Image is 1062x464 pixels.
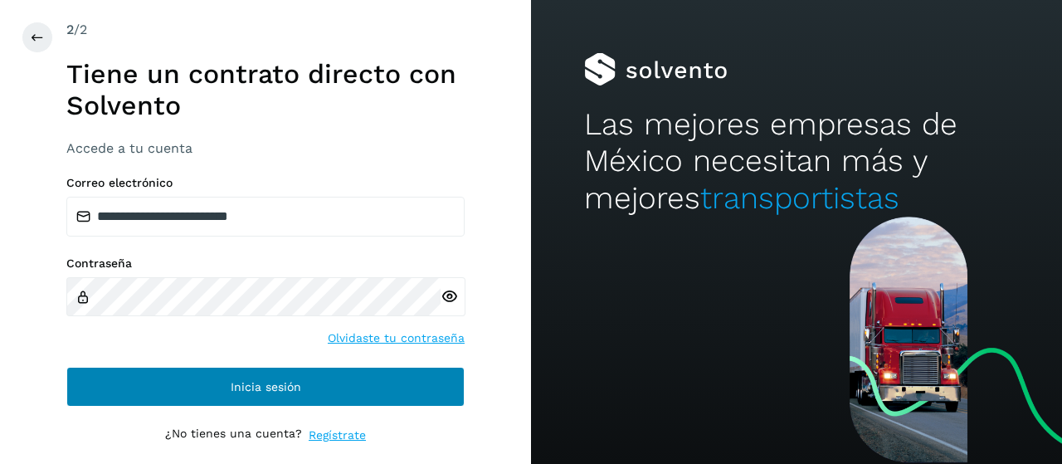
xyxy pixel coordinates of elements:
[231,381,301,393] span: Inicia sesión
[309,427,366,444] a: Regístrate
[66,176,465,190] label: Correo electrónico
[165,427,302,444] p: ¿No tienes una cuenta?
[584,106,1009,217] h2: Las mejores empresas de México necesitan más y mejores
[66,140,465,156] h3: Accede a tu cuenta
[700,180,899,216] span: transportistas
[66,367,465,407] button: Inicia sesión
[66,256,465,271] label: Contraseña
[66,20,465,40] div: /2
[328,330,465,347] a: Olvidaste tu contraseña
[66,58,465,122] h1: Tiene un contrato directo con Solvento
